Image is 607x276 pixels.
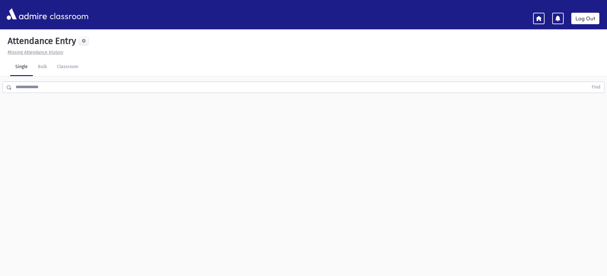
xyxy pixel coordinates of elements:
u: Missing Attendance History [8,50,63,55]
a: Single [10,58,33,76]
a: Log Out [571,13,599,24]
h5: Attendance Entry [5,36,76,46]
a: Classroom [52,58,83,76]
button: Find [588,82,604,93]
a: Missing Attendance History [5,50,63,55]
span: classroom [48,6,89,23]
a: Bulk [33,58,52,76]
img: AdmirePro [5,7,48,21]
